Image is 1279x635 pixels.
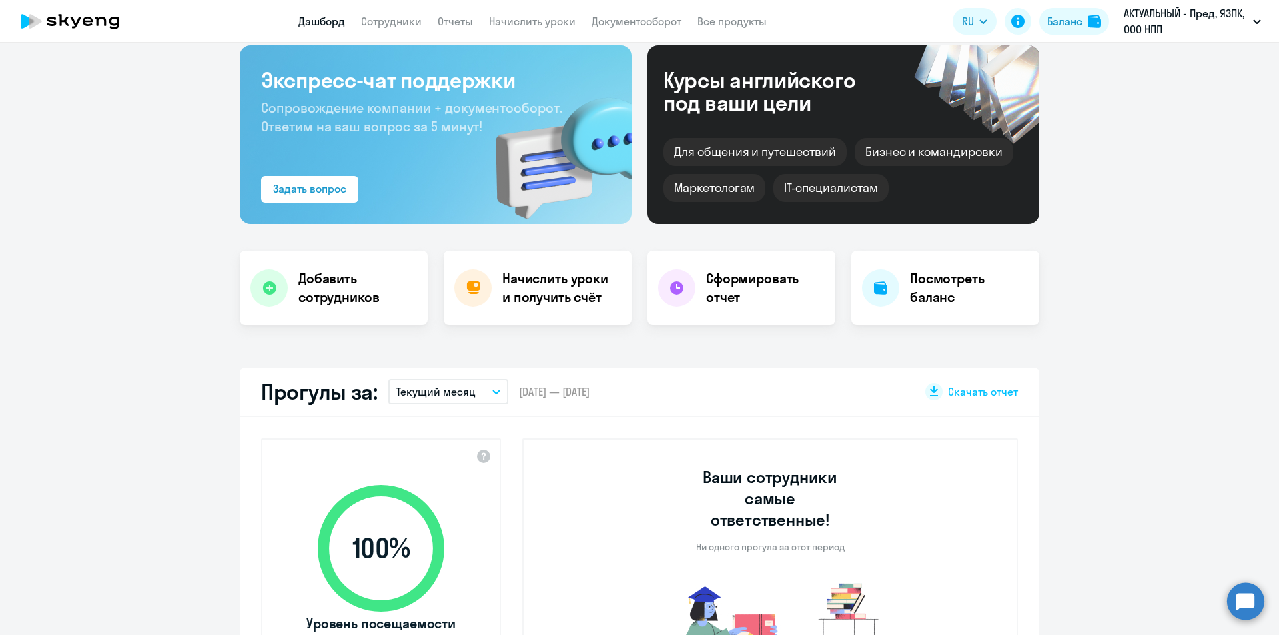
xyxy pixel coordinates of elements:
a: Дашборд [298,15,345,28]
p: Текущий месяц [396,384,476,400]
p: АКТУАЛЬНЫЙ - Пред, ЯЗПК, ООО НПП [1124,5,1248,37]
a: Отчеты [438,15,473,28]
h4: Сформировать отчет [706,269,825,307]
span: Сопровождение компании + документооборот. Ответим на ваш вопрос за 5 минут! [261,99,562,135]
div: Задать вопрос [273,181,346,197]
button: Балансbalance [1039,8,1109,35]
button: Задать вопрос [261,176,358,203]
img: bg-img [476,74,632,224]
span: RU [962,13,974,29]
p: Ни одного прогула за этот период [696,541,845,553]
div: Баланс [1047,13,1082,29]
h4: Добавить сотрудников [298,269,417,307]
div: Для общения и путешествий [663,138,847,166]
button: АКТУАЛЬНЫЙ - Пред, ЯЗПК, ООО НПП [1117,5,1268,37]
a: Все продукты [697,15,767,28]
div: Бизнес и командировки [855,138,1013,166]
a: Сотрудники [361,15,422,28]
button: Текущий месяц [388,379,508,404]
img: balance [1088,15,1101,28]
h4: Посмотреть баланс [910,269,1029,307]
h3: Экспресс-чат поддержки [261,67,610,93]
h4: Начислить уроки и получить счёт [502,269,618,307]
span: 100 % [304,532,458,564]
h3: Ваши сотрудники самые ответственные! [685,466,856,530]
button: RU [953,8,997,35]
h2: Прогулы за: [261,378,378,405]
span: Скачать отчет [948,384,1018,399]
a: Документооборот [592,15,681,28]
div: Курсы английского под ваши цели [663,69,891,114]
span: [DATE] — [DATE] [519,384,590,399]
a: Начислить уроки [489,15,576,28]
div: IT-специалистам [773,174,888,202]
div: Маркетологам [663,174,765,202]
